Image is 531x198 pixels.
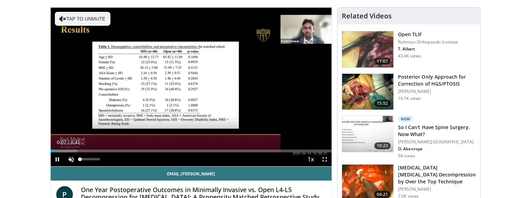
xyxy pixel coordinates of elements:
[398,139,476,145] p: [PERSON_NAME][GEOGRAPHIC_DATA]
[304,152,318,166] button: Playback Rate
[398,124,476,138] h3: So I Can't Have Spine Surgery, Now What?
[342,116,393,152] img: c4373fc0-6c06-41b5-9b74-66e3a29521fb.150x105_q85_crop-smart_upscale.jpg
[51,8,332,167] video-js: Video Player
[55,12,110,26] button: Tap to unmute
[342,12,392,20] h4: Related Videos
[374,100,391,107] span: 15:52
[398,116,413,122] p: New
[342,116,476,159] a: 19:23 New So I Can't Have Spine Surgery, Now What? [PERSON_NAME][GEOGRAPHIC_DATA] O. Akenroye 54 ...
[51,167,332,181] a: Email [PERSON_NAME]
[342,31,476,68] a: 17:07 Open TLIF Rothman Orthopaedic Institute T. Albert 43.4K views
[342,74,393,110] img: AMFAUBLRvnRX8J4n4xMDoxOjByO_JhYE.150x105_q85_crop-smart_upscale.jpg
[398,89,476,94] p: [PERSON_NAME]
[398,153,415,159] p: 54 views
[398,53,421,59] p: 43.4K views
[398,164,476,185] h3: [MEDICAL_DATA] [MEDICAL_DATA] Decompression by Over the Top Technique
[68,140,69,145] span: /
[398,146,476,152] p: O. Akenroye
[342,31,393,68] img: 87433_0000_3.png.150x105_q85_crop-smart_upscale.jpg
[80,158,100,160] div: Volume Level
[57,140,66,145] span: 0:07
[71,140,80,145] span: 8:41
[51,150,332,152] div: Progress Bar
[374,142,391,149] span: 19:23
[374,58,391,65] span: 17:07
[398,96,421,101] p: 10.1K views
[374,191,391,198] span: 04:21
[342,73,476,110] a: 15:52 Posterior Only Approach for Correction of HGS/PTOSIS [PERSON_NAME] 10.1K views
[398,39,458,45] p: Rothman Orthopaedic Institute
[398,73,476,87] h3: Posterior Only Approach for Correction of HGS/PTOSIS
[398,46,458,52] p: T. Albert
[51,152,65,166] button: Pause
[398,31,458,38] h3: Open TLIF
[65,152,78,166] button: Unmute
[318,152,332,166] button: Fullscreen
[398,187,476,192] p: [PERSON_NAME]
